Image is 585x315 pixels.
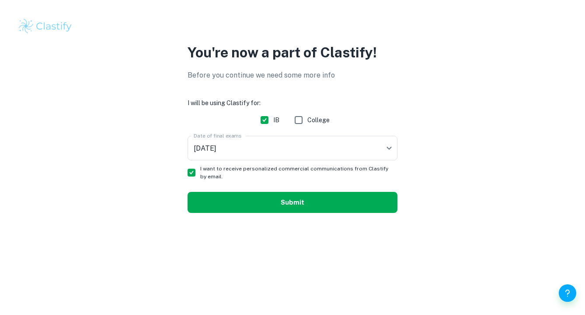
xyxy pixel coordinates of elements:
[273,115,279,125] span: IB
[188,98,397,108] h6: I will be using Clastify for:
[307,115,330,125] span: College
[17,18,568,35] a: Clastify logo
[188,192,397,213] button: Submit
[188,136,397,160] div: [DATE]
[194,132,241,139] label: Date of final exams
[17,18,73,35] img: Clastify logo
[188,42,397,63] p: You're now a part of Clastify!
[200,165,390,181] span: I want to receive personalized commercial communications from Clastify by email.
[188,70,397,81] p: Before you continue we need some more info
[559,284,576,302] button: Help and Feedback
